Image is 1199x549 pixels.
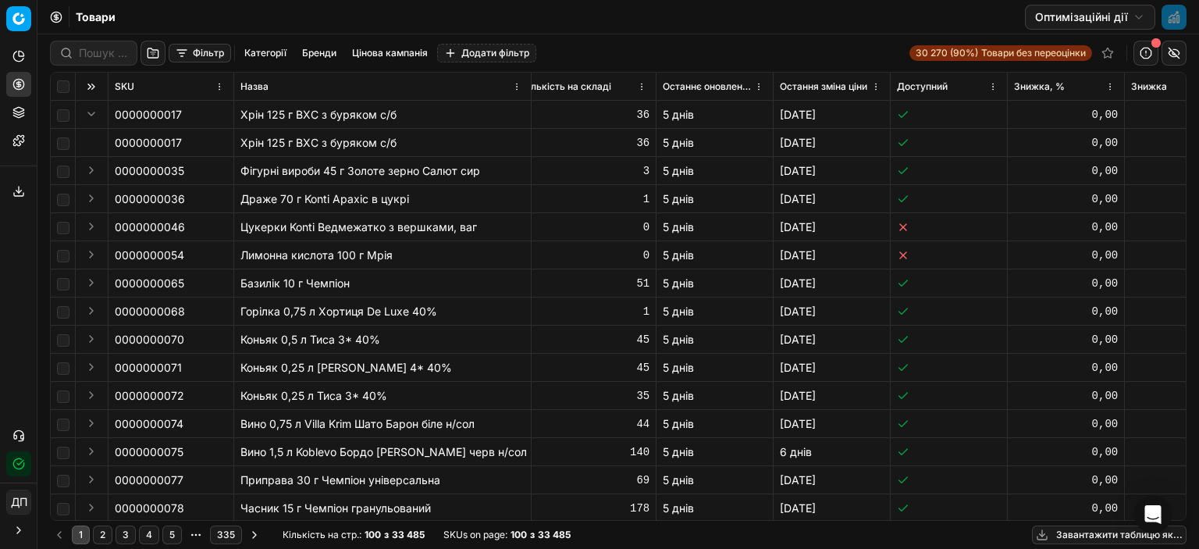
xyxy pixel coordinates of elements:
div: 0,00 [1014,135,1118,151]
button: Expand all [82,77,101,96]
span: 5 днів [663,276,694,290]
div: 0 [478,248,649,263]
strong: 100 [511,529,527,541]
span: 5 днів [663,501,694,515]
span: 5 днів [663,473,694,487]
button: Expand [82,442,101,461]
div: 0,00 [1014,388,1118,404]
strong: 33 485 [538,529,571,541]
span: 0000000036 [115,191,185,207]
nav: pagination [50,524,264,546]
span: 0000000078 [115,501,184,516]
div: 0,00 [1014,360,1118,376]
button: Expand [82,358,101,376]
button: Оптимізаційні дії [1025,5,1155,30]
button: 1 [72,526,90,544]
button: 3 [116,526,136,544]
div: 1 [478,191,649,207]
div: 0,00 [1014,191,1118,207]
span: [DATE] [780,136,816,149]
button: Expand [82,470,101,489]
span: 0000000065 [115,276,184,291]
span: 5 днів [663,136,694,149]
span: 5 днів [663,108,694,121]
div: 0,00 [1014,501,1118,516]
div: Вино 0,75 л Villa Krim Шато Барон біле н/сол [240,416,525,432]
button: Expand [82,217,101,236]
span: 5 днів [663,192,694,205]
button: Expand [82,330,101,348]
button: 335 [210,526,242,544]
button: Expand [82,161,101,180]
div: Коньяк 0,25 л [PERSON_NAME] 4* 40% [240,360,525,376]
button: Бренди [296,44,343,62]
strong: 100 [365,529,381,541]
div: Коньяк 0,5 л Тиса 3* 40% [240,332,525,348]
div: 36 [478,107,649,123]
span: 5 днів [663,164,694,177]
div: Коньяк 0,25 л Тиса 3* 40% [240,388,525,404]
button: Expand [82,498,101,517]
span: 0000000035 [115,163,184,179]
div: 0,00 [1014,163,1118,179]
div: 178 [478,501,649,516]
span: [DATE] [780,501,816,515]
span: 5 днів [663,333,694,346]
span: SKUs on page : [443,529,507,541]
div: 0,00 [1014,107,1118,123]
span: Назва [240,80,269,93]
button: Go to previous page [50,526,69,544]
span: Кількість на стр. : [283,529,361,541]
div: 0,00 [1014,472,1118,488]
button: Expand [82,301,101,320]
div: 0,00 [1014,248,1118,263]
span: [DATE] [780,164,816,177]
div: 0,00 [1014,444,1118,460]
nav: breadcrumb [76,9,116,25]
span: Доступний [897,80,948,93]
button: Expand [82,273,101,292]
div: Вино 1,5 л Koblevo Бордо [PERSON_NAME] черв н/сол [240,444,525,460]
span: [DATE] [780,305,816,318]
div: Часник 15 г Чемпіон гранульований [240,501,525,516]
span: 0000000074 [115,416,183,432]
span: 5 днів [663,220,694,234]
a: 30 270 (90%)Товари без переоцінки [909,45,1092,61]
span: [DATE] [780,389,816,402]
span: 0000000070 [115,332,184,348]
span: [DATE] [780,192,816,205]
span: [DATE] [780,276,816,290]
span: [DATE] [780,361,816,374]
div: 35 [478,388,649,404]
div: Драже 70 г Konti Арахіс в цукрі [240,191,525,207]
span: 5 днів [663,389,694,402]
div: 0 [478,219,649,235]
div: 0,00 [1014,276,1118,291]
input: Пошук по SKU або назві [79,45,127,61]
span: SKU [115,80,134,93]
button: ДП [6,490,31,515]
button: 5 [162,526,182,544]
div: Фігурні вироби 45 г Золоте зерно Салют сир [240,163,525,179]
strong: з [384,529,389,541]
div: 3 [478,163,649,179]
div: 45 [478,332,649,348]
span: 0000000072 [115,388,184,404]
span: [DATE] [780,473,816,487]
div: Хрін 125 г ВХС з буряком с/б [240,107,525,123]
div: 1 [478,304,649,319]
div: 51 [478,276,649,291]
span: 0000000071 [115,360,182,376]
span: 0000000046 [115,219,185,235]
div: Лимонна кислота 100 г Мрія [240,248,525,263]
div: 0,00 [1014,304,1118,319]
div: 44 [478,416,649,432]
span: ДП [7,490,30,514]
button: 2 [93,526,112,544]
div: 0,00 [1014,332,1118,348]
span: [DATE] [780,417,816,430]
button: Категорії [238,44,293,62]
span: 6 днів [780,445,812,458]
div: Цукерки Konti Ведмежатко з вершками, ваг [240,219,525,235]
button: Expand [82,386,101,405]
